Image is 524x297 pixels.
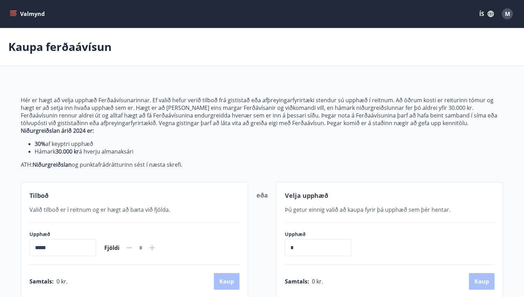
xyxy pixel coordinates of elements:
[29,206,170,213] span: Valið tilboð er í reitnum og er hægt að bæta við fjölda.
[8,8,47,20] button: menu
[285,206,451,213] span: Þú getur einnig valið að kaupa fyrir þá upphæð sem þér hentar.
[35,140,503,148] li: af keyptri upphæð
[35,148,503,155] li: Hámark á hverju almanaksári
[312,278,323,285] span: 0 kr.
[505,10,510,18] span: M
[29,191,49,200] span: Tilboð
[33,161,72,168] strong: Niðurgreiðslan
[55,148,79,155] strong: 30.000 kr
[29,231,96,238] label: Upphæð
[285,231,358,238] label: Upphæð
[21,96,503,127] p: Hér er hægt að velja upphæð Ferðaávísunarinnar. Ef valið hefur verið tilboð frá gististað eða afþ...
[499,6,516,22] button: M
[285,278,309,285] span: Samtals :
[475,8,498,20] button: ÍS
[21,161,503,168] p: ATH: og punktafrádrátturinn sést í næsta skrefi.
[104,244,120,252] span: Fjöldi
[256,191,268,199] span: eða
[285,191,328,200] span: Velja upphæð
[35,140,45,148] strong: 30%
[21,127,94,134] strong: Niðurgreiðslan árið 2024 er:
[56,278,68,285] span: 0 kr.
[8,39,112,54] p: Kaupa ferðaávísun
[29,278,54,285] span: Samtals :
